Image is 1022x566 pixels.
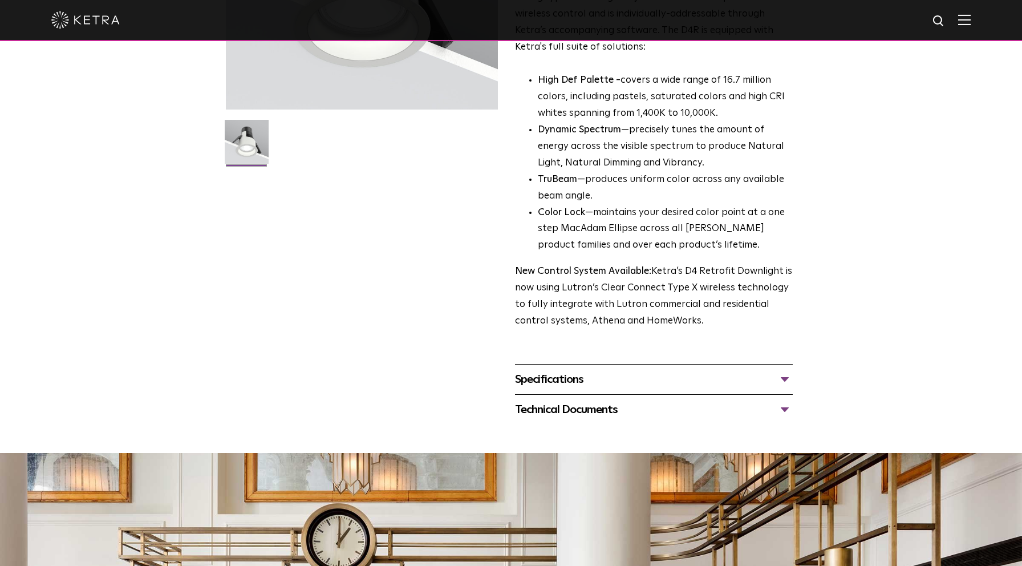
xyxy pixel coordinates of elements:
li: —precisely tunes the amount of energy across the visible spectrum to produce Natural Light, Natur... [538,122,793,172]
img: Hamburger%20Nav.svg [958,14,971,25]
p: Ketra’s D4 Retrofit Downlight is now using Lutron’s Clear Connect Type X wireless technology to f... [515,264,793,330]
img: search icon [932,14,946,29]
strong: Color Lock [538,208,585,217]
img: ketra-logo-2019-white [51,11,120,29]
div: Technical Documents [515,401,793,419]
div: Specifications [515,370,793,389]
img: D4R Retrofit Downlight [225,120,269,172]
strong: Dynamic Spectrum [538,125,621,135]
strong: New Control System Available: [515,266,651,276]
li: —produces uniform color across any available beam angle. [538,172,793,205]
p: covers a wide range of 16.7 million colors, including pastels, saturated colors and high CRI whit... [538,72,793,122]
strong: TruBeam [538,175,577,184]
li: —maintains your desired color point at a one step MacAdam Ellipse across all [PERSON_NAME] produc... [538,205,793,254]
strong: High Def Palette - [538,75,620,85]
